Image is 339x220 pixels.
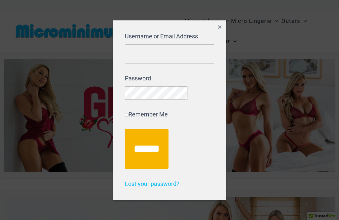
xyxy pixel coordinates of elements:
label: Password [125,75,151,82]
label: Remember Me [125,111,168,118]
label: Username or Email Address [125,33,198,40]
input: Remember Me [125,113,128,116]
button: Close popup [214,20,226,35]
a: Lost your password? [125,180,179,187]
